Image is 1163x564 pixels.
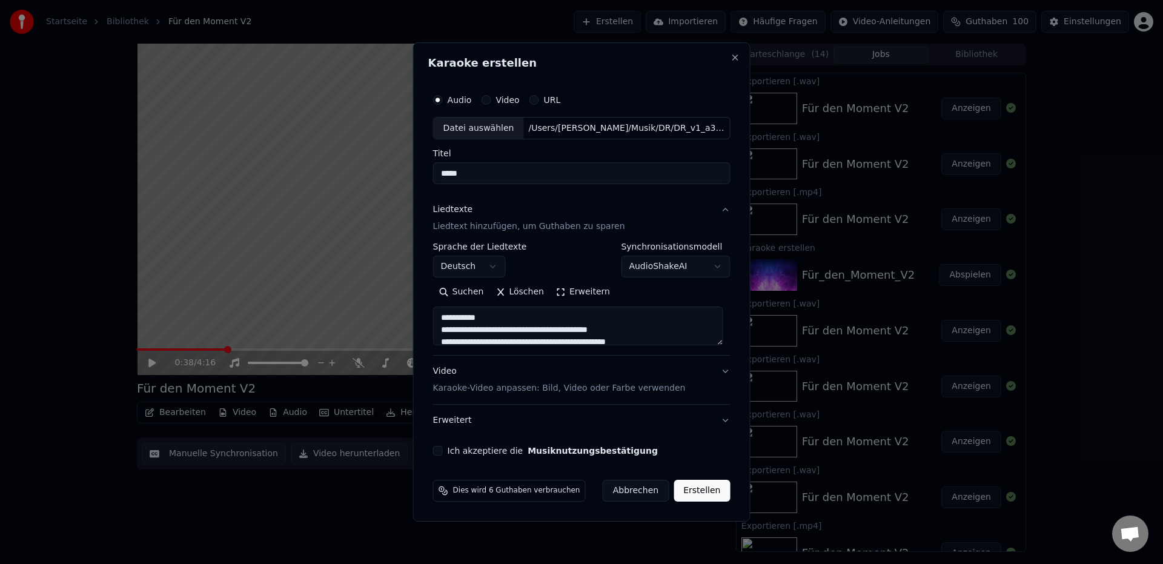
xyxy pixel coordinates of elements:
[448,446,658,455] label: Ich akzeptiere die
[428,58,735,68] h2: Karaoke erstellen
[544,96,561,104] label: URL
[528,446,658,455] button: Ich akzeptiere die
[603,480,669,502] button: Abbrechen
[434,118,524,139] div: Datei auswählen
[433,204,472,216] div: Liedtexte
[433,382,686,394] p: Karaoke-Video anpassen: Bild, Video oder Farbe verwenden
[453,486,580,496] span: Dies wird 6 Guthaben verbrauchen
[433,150,731,158] label: Titel
[550,283,616,302] button: Erweitern
[523,122,729,134] div: /Users/[PERSON_NAME]/Musik/DR/DR_v1_a35cb80a-9882-478f-aab7-f6b48b00d90c.wav
[433,366,686,395] div: Video
[433,356,731,405] button: VideoKaraoke-Video anpassen: Bild, Video oder Farbe verwenden
[489,283,549,302] button: Löschen
[433,243,527,251] label: Sprache der Liedtexte
[674,480,730,502] button: Erstellen
[433,194,731,243] button: LiedtexteLiedtext hinzufügen, um Guthaben zu sparen
[433,405,731,436] button: Erweitert
[621,243,730,251] label: Synchronisationsmodell
[433,221,625,233] p: Liedtext hinzufügen, um Guthaben zu sparen
[448,96,472,104] label: Audio
[433,243,731,356] div: LiedtexteLiedtext hinzufügen, um Guthaben zu sparen
[433,283,490,302] button: Suchen
[495,96,519,104] label: Video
